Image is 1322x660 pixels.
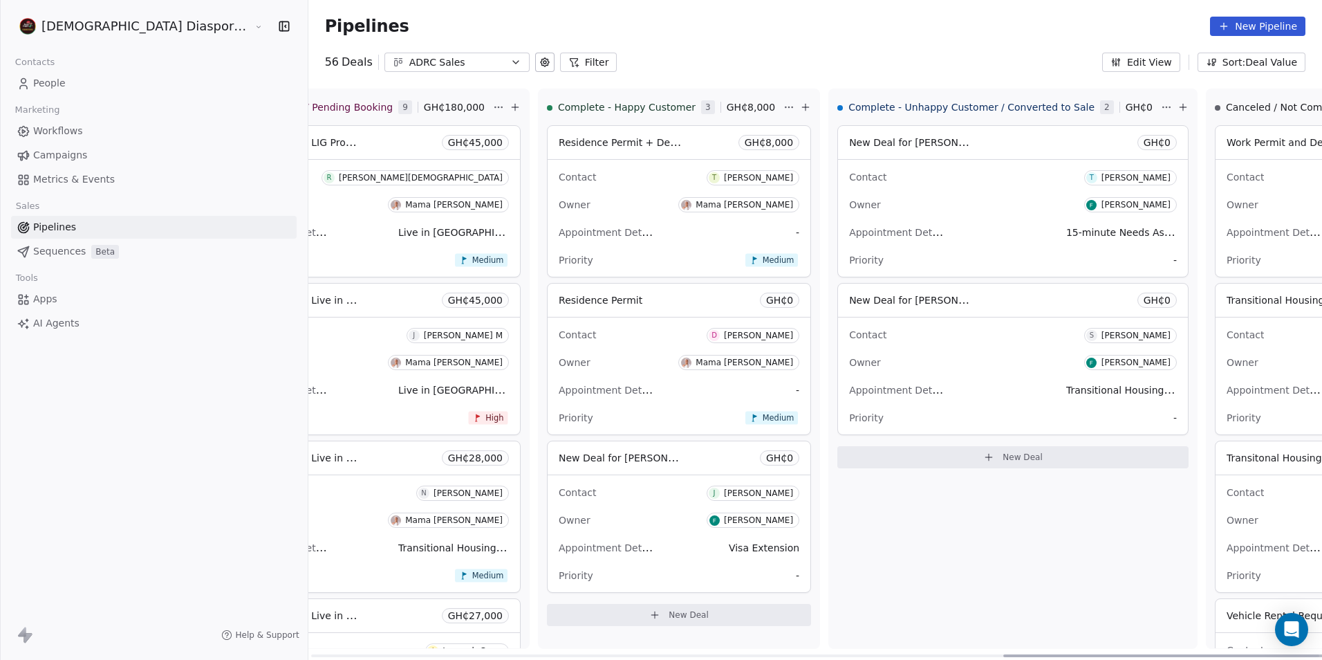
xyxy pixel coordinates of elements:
span: New Deal for [PERSON_NAME] [849,293,995,306]
span: Priority [1227,570,1261,581]
div: 56 [325,54,373,71]
div: [PERSON_NAME] [724,173,793,183]
span: Live in [GEOGRAPHIC_DATA] Program Discovery Call [398,383,651,396]
img: M [681,358,691,368]
span: New Deal for [PERSON_NAME] [849,136,995,149]
span: Apps [33,292,57,306]
a: Metrics & Events [11,168,297,191]
img: F [1086,200,1097,210]
div: R [326,172,331,183]
span: Contact [1227,645,1264,656]
span: GH₵ 0 [1126,100,1153,114]
div: [PERSON_NAME] [724,515,793,525]
span: Appointment Details [559,541,658,554]
div: J [413,330,415,341]
span: Priority [849,412,884,423]
span: 15-minute Needs Assessment [1066,226,1211,239]
span: Transitonal Housing [1227,452,1322,464]
div: [PERSON_NAME][DEMOGRAPHIC_DATA] [339,173,503,183]
div: Mama [PERSON_NAME] [696,358,793,367]
div: S [1090,330,1094,341]
span: Marketing [9,100,66,120]
span: Owner [559,199,590,210]
span: Pipelines [325,17,409,36]
span: Medium [763,412,794,423]
span: Workflows [33,124,83,138]
span: Tools [10,268,44,288]
span: GH₵ 0 [766,451,793,465]
div: Mama [PERSON_NAME] [405,200,503,210]
span: Contact [559,487,596,498]
span: GH₵ 45,000 [448,136,503,149]
div: Discovery Call - LIG ProgramGH₵45,000R[PERSON_NAME][DEMOGRAPHIC_DATA]MMama [PERSON_NAME]Appointme... [221,125,521,277]
button: New Deal [837,446,1189,468]
a: Apps [11,288,297,311]
span: 2 [1100,100,1114,114]
div: [PERSON_NAME] [1101,358,1171,367]
span: Contact [559,172,596,183]
a: Pipelines [11,216,297,239]
span: 3 [701,100,715,114]
span: Proposal Made / Pending Booking [232,100,393,114]
span: Beta [91,245,119,259]
span: Priority [1227,255,1261,266]
div: D [711,330,717,341]
div: Mama [PERSON_NAME] [405,358,503,367]
span: GH₵ 8,000 [727,100,775,114]
img: F [1086,358,1097,368]
span: Medium [472,255,504,265]
span: Live in [GEOGRAPHIC_DATA] Program Discovery Call [398,226,651,239]
span: Priority [559,570,593,581]
a: AI Agents [11,312,297,335]
span: GH₵ 0 [1144,293,1171,307]
span: Deals [342,54,373,71]
div: Mama [PERSON_NAME] [405,515,503,525]
div: [PERSON_NAME] M [424,331,503,340]
button: Filter [560,53,617,72]
span: Priority [559,255,593,266]
span: GH₵ 0 [766,293,793,307]
div: Residence PermitGH₵0ContactD[PERSON_NAME]OwnerMMama [PERSON_NAME]Appointment Details-PriorityMedium [547,283,811,435]
span: Complete - Unhappy Customer / Converted to Sale [848,100,1095,114]
span: Complete - Happy Customer [558,100,696,114]
span: Appointment Details [849,226,949,239]
span: New Deal [1003,452,1043,463]
span: Contact [1227,487,1264,498]
span: Priority [559,412,593,423]
span: - [1173,411,1177,425]
span: Appointment Details [849,383,949,396]
span: Contact [849,329,886,340]
span: People [33,76,66,91]
span: - [796,569,799,583]
button: Edit View [1102,53,1180,72]
div: J [714,488,716,499]
span: Contact [559,329,596,340]
span: Help & Support [235,630,299,641]
span: Owner [1227,199,1258,210]
a: People [11,72,297,95]
span: Pipelines [33,220,76,235]
div: [PERSON_NAME] [434,488,503,498]
img: M [391,358,401,368]
span: Medium [472,570,504,580]
span: Owner [559,357,590,368]
span: - [1173,253,1177,267]
span: Visa Extension [729,542,799,553]
div: T [1090,172,1094,183]
div: [PERSON_NAME] [1101,200,1171,210]
div: ADRC Sales [409,55,505,70]
img: F [709,515,720,526]
a: Workflows [11,120,297,143]
a: SequencesBeta [11,240,297,263]
span: Priority [849,255,884,266]
div: [PERSON_NAME] [1101,331,1171,340]
span: GH₵ 28,000 [448,451,503,465]
span: Medium [763,255,794,265]
div: N [421,488,427,499]
button: Sort: Deal Value [1198,53,1305,72]
span: Campaigns [33,148,87,163]
a: Campaigns [11,144,297,167]
span: Sales [10,196,46,217]
span: - [796,226,799,239]
button: New Deal [547,604,811,626]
